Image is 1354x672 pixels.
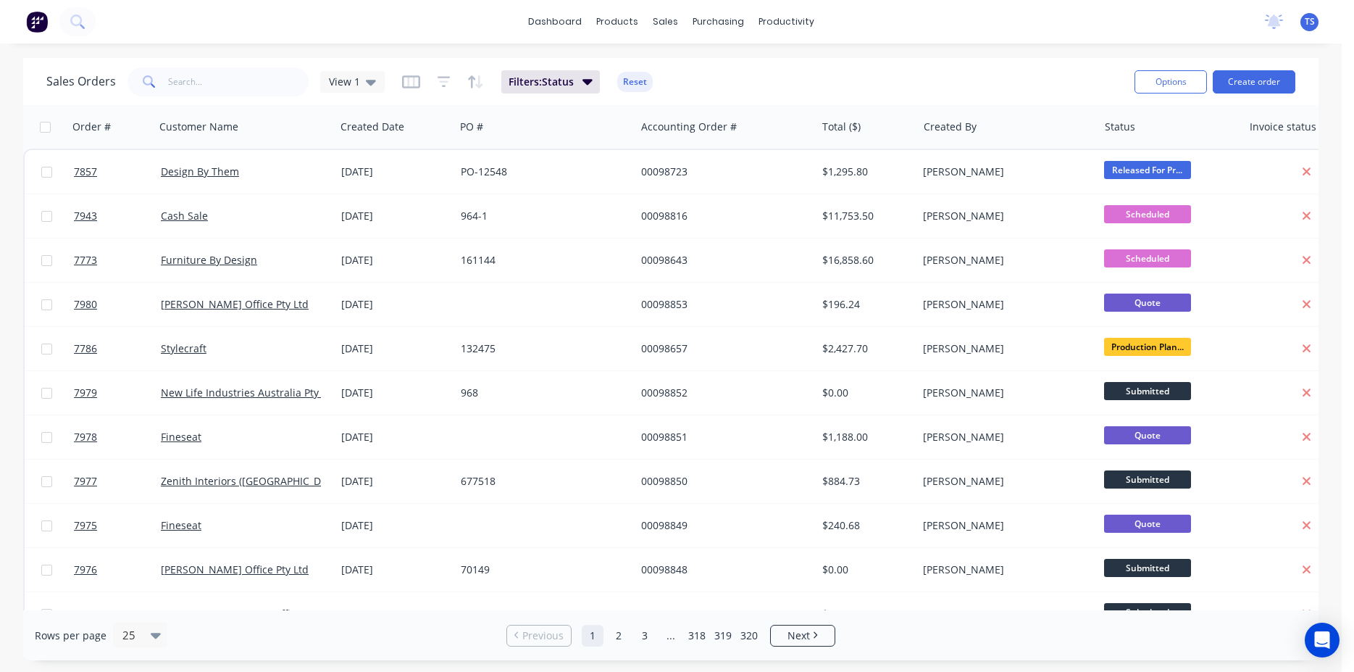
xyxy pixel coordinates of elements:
[771,629,835,643] a: Next page
[582,625,603,647] a: Page 1 is your current page
[74,371,161,415] a: 7979
[822,474,907,489] div: $884.73
[822,430,907,444] div: $1,188.00
[461,165,622,179] div: PO-12548
[660,625,682,647] a: Jump forward
[74,386,97,400] span: 7979
[1104,249,1191,267] span: Scheduled
[685,11,751,33] div: purchasing
[738,625,760,647] a: Page 320
[822,518,907,533] div: $240.68
[641,518,802,533] div: 00098849
[161,386,337,399] a: New Life Industries Australia Pty Ltd
[161,607,344,621] a: [DEMOGRAPHIC_DATA] Office Systems
[341,253,449,267] div: [DATE]
[923,518,1084,533] div: [PERSON_NAME]
[74,518,97,533] span: 7975
[341,563,449,577] div: [DATE]
[74,341,97,356] span: 7786
[329,74,360,89] span: View 1
[608,625,630,647] a: Page 2
[1134,70,1207,94] button: Options
[46,75,116,88] h1: Sales Orders
[641,386,802,400] div: 00098852
[161,297,309,311] a: [PERSON_NAME] Office Pty Ltd
[74,238,161,282] a: 7773
[617,72,653,92] button: Reset
[822,563,907,577] div: $0.00
[161,563,309,576] a: [PERSON_NAME] Office Pty Ltd
[461,386,622,400] div: 968
[340,120,404,134] div: Created Date
[461,563,622,577] div: 70149
[341,209,449,223] div: [DATE]
[822,120,861,134] div: Total ($)
[822,165,907,179] div: $1,295.80
[74,253,97,267] span: 7773
[341,297,449,312] div: [DATE]
[341,607,449,621] div: [DATE]
[74,548,161,592] a: 7976
[1305,15,1315,28] span: TS
[641,253,802,267] div: 00098643
[341,430,449,444] div: [DATE]
[923,253,1084,267] div: [PERSON_NAME]
[645,11,685,33] div: sales
[822,341,907,356] div: $2,427.70
[74,283,161,326] a: 7980
[74,194,161,238] a: 7943
[74,209,97,223] span: 7943
[35,629,106,643] span: Rows per page
[641,120,737,134] div: Accounting Order #
[589,11,645,33] div: products
[161,474,380,488] a: Zenith Interiors ([GEOGRAPHIC_DATA]) Pty Ltd
[1104,559,1191,577] span: Submitted
[161,341,206,355] a: Stylecraft
[641,209,802,223] div: 00098816
[522,629,564,643] span: Previous
[1213,70,1295,94] button: Create order
[74,474,97,489] span: 7977
[923,297,1084,312] div: [PERSON_NAME]
[1104,161,1191,179] span: Released For Pr...
[787,629,810,643] span: Next
[341,165,449,179] div: [DATE]
[1104,515,1191,533] span: Quote
[461,253,622,267] div: 161144
[501,625,841,647] ul: Pagination
[74,415,161,459] a: 7978
[161,209,208,223] a: Cash Sale
[751,11,822,33] div: productivity
[641,563,802,577] div: 00098848
[1104,470,1191,489] span: Submitted
[1105,120,1135,134] div: Status
[634,625,656,647] a: Page 3
[923,563,1084,577] div: [PERSON_NAME]
[161,165,239,178] a: Design By Them
[74,563,97,577] span: 7976
[161,518,201,532] a: Fineseat
[74,430,97,444] span: 7978
[923,386,1084,400] div: [PERSON_NAME]
[26,11,48,33] img: Factory
[641,341,802,356] div: 00098657
[1104,382,1191,400] span: Submitted
[74,504,161,547] a: 7975
[74,297,97,312] span: 7980
[822,253,907,267] div: $16,858.60
[74,327,161,370] a: 7786
[822,297,907,312] div: $196.24
[461,209,622,223] div: 964-1
[686,625,708,647] a: Page 318
[507,629,571,643] a: Previous page
[521,11,589,33] a: dashboard
[822,386,907,400] div: $0.00
[1305,623,1340,658] div: Open Intercom Messenger
[341,518,449,533] div: [DATE]
[341,474,449,489] div: [DATE]
[74,150,161,194] a: 7857
[822,607,907,621] div: $180.40
[641,297,802,312] div: 00098853
[923,607,1084,621] div: [PERSON_NAME]
[161,430,201,444] a: Fineseat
